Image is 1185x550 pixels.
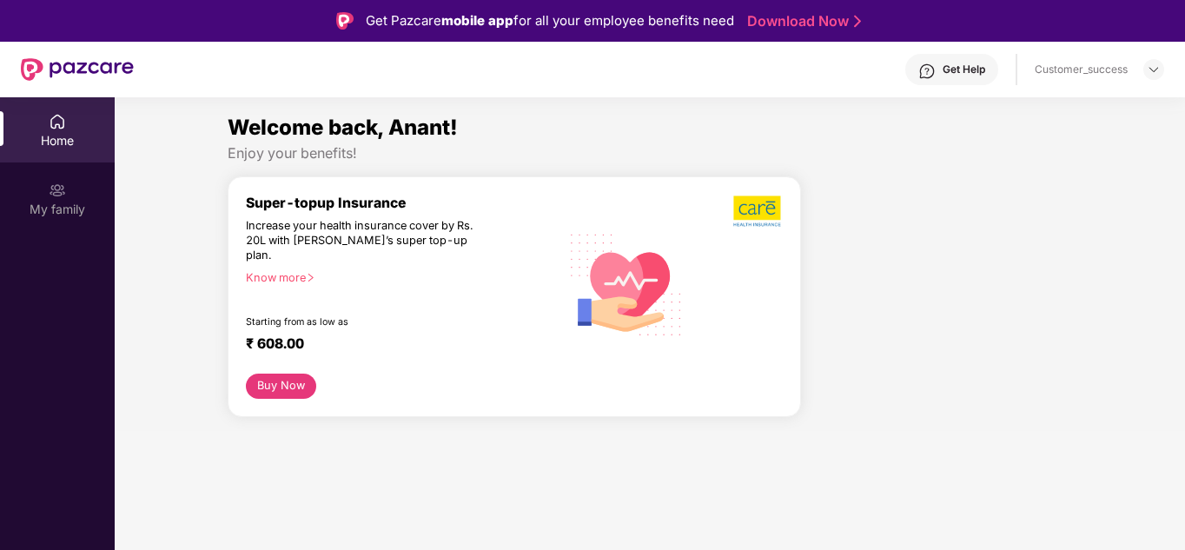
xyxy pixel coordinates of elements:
[918,63,936,80] img: svg+xml;base64,PHN2ZyBpZD0iSGVscC0zMngzMiIgeG1sbnM9Imh0dHA6Ly93d3cudzMub3JnLzIwMDAvc3ZnIiB3aWR0aD...
[246,335,542,356] div: ₹ 608.00
[228,144,1072,162] div: Enjoy your benefits!
[366,10,734,31] div: Get Pazcare for all your employee benefits need
[246,316,486,328] div: Starting from as low as
[336,12,354,30] img: Logo
[246,271,549,283] div: Know more
[228,115,458,140] span: Welcome back, Anant!
[441,12,513,29] strong: mobile app
[1035,63,1128,76] div: Customer_success
[733,195,783,228] img: b5dec4f62d2307b9de63beb79f102df3.png
[246,195,559,211] div: Super-topup Insurance
[854,12,861,30] img: Stroke
[943,63,985,76] div: Get Help
[49,182,66,199] img: svg+xml;base64,PHN2ZyB3aWR0aD0iMjAiIGhlaWdodD0iMjAiIHZpZXdCb3g9IjAgMCAyMCAyMCIgZmlsbD0ibm9uZSIgeG...
[747,12,856,30] a: Download Now
[1147,63,1161,76] img: svg+xml;base64,PHN2ZyBpZD0iRHJvcGRvd24tMzJ4MzIiIHhtbG5zPSJodHRwOi8vd3d3LnczLm9yZy8yMDAwL3N2ZyIgd2...
[49,113,66,130] img: svg+xml;base64,PHN2ZyBpZD0iSG9tZSIgeG1sbnM9Imh0dHA6Ly93d3cudzMub3JnLzIwMDAvc3ZnIiB3aWR0aD0iMjAiIG...
[21,58,134,81] img: New Pazcare Logo
[306,273,315,282] span: right
[246,219,484,263] div: Increase your health insurance cover by Rs. 20L with [PERSON_NAME]’s super top-up plan.
[559,215,694,352] img: svg+xml;base64,PHN2ZyB4bWxucz0iaHR0cDovL3d3dy53My5vcmcvMjAwMC9zdmciIHhtbG5zOnhsaW5rPSJodHRwOi8vd3...
[246,374,316,399] button: Buy Now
